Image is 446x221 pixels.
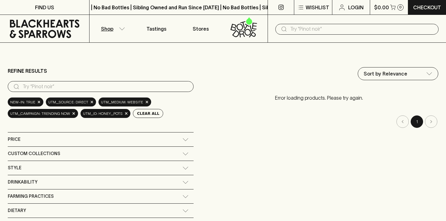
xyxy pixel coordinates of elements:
button: page 1 [411,115,423,128]
span: Price [8,136,20,143]
input: Try “Pinot noir” [23,82,189,92]
p: 0 [399,6,402,9]
p: Sort by Relevance [364,70,407,77]
p: $0.00 [374,4,389,11]
div: Custom Collections [8,147,194,161]
p: Login [348,4,364,11]
p: Shop [101,25,113,32]
span: new-in: true [10,99,35,105]
p: Refine Results [8,67,47,75]
p: Wishlist [306,4,329,11]
nav: pagination navigation [200,115,438,128]
span: × [90,99,94,105]
div: Dietary [8,204,194,218]
span: × [125,110,128,117]
span: Dietary [8,207,26,214]
button: Shop [90,15,134,42]
p: Error loading products. Please try again. [200,88,438,108]
div: Style [8,161,194,175]
p: Checkout [413,4,441,11]
span: Custom Collections [8,150,60,158]
div: Price [8,132,194,146]
span: Style [8,164,21,172]
input: Try "Pinot noir" [290,24,434,34]
div: Farming Practices [8,189,194,203]
p: Stores [193,25,209,32]
div: Drinkability [8,175,194,189]
div: Sort by Relevance [358,67,438,80]
p: FIND US [35,4,54,11]
span: × [72,110,76,117]
span: utm_campaign: Trending Now [10,110,70,117]
a: Stores [179,15,223,42]
span: Farming Practices [8,193,54,200]
span: × [37,99,41,105]
span: utm_id: honey_pots [83,110,123,117]
p: Tastings [146,25,166,32]
a: Tastings [134,15,179,42]
span: utm_source: direct [48,99,88,105]
span: utm_medium: website [101,99,143,105]
button: Clear All [133,109,163,118]
span: × [145,99,149,105]
span: Drinkability [8,178,37,186]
